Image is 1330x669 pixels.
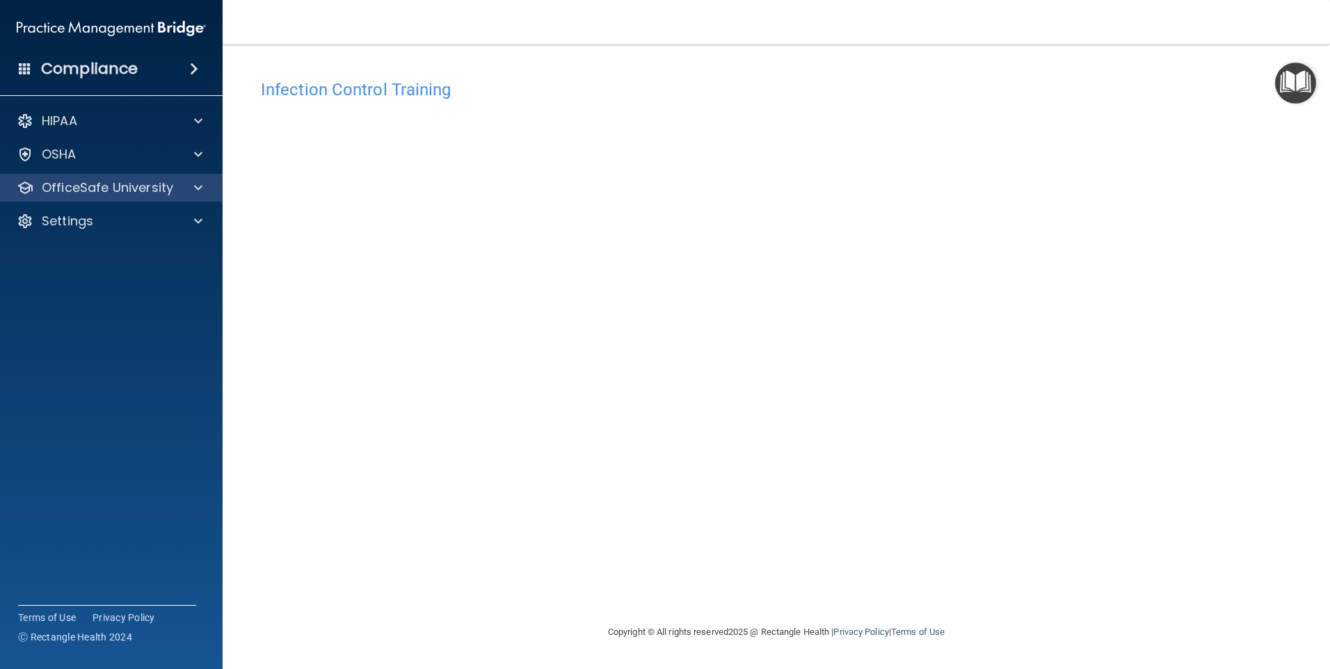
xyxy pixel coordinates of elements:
a: Privacy Policy [93,611,155,624]
a: HIPAA [17,113,202,129]
div: Copyright © All rights reserved 2025 @ Rectangle Health | | [522,610,1030,654]
h4: Infection Control Training [261,81,1292,99]
a: Privacy Policy [833,627,888,637]
a: Settings [17,213,202,229]
iframe: infection-control-training [261,106,956,534]
p: Settings [42,213,93,229]
a: Terms of Use [18,611,76,624]
h4: Compliance [41,59,138,79]
p: OfficeSafe University [42,179,173,196]
img: PMB logo [17,15,206,42]
p: OSHA [42,146,77,163]
a: OSHA [17,146,202,163]
a: OfficeSafe University [17,179,202,196]
span: Ⓒ Rectangle Health 2024 [18,630,132,644]
button: Open Resource Center [1275,63,1316,104]
a: Terms of Use [891,627,945,637]
p: HIPAA [42,113,77,129]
